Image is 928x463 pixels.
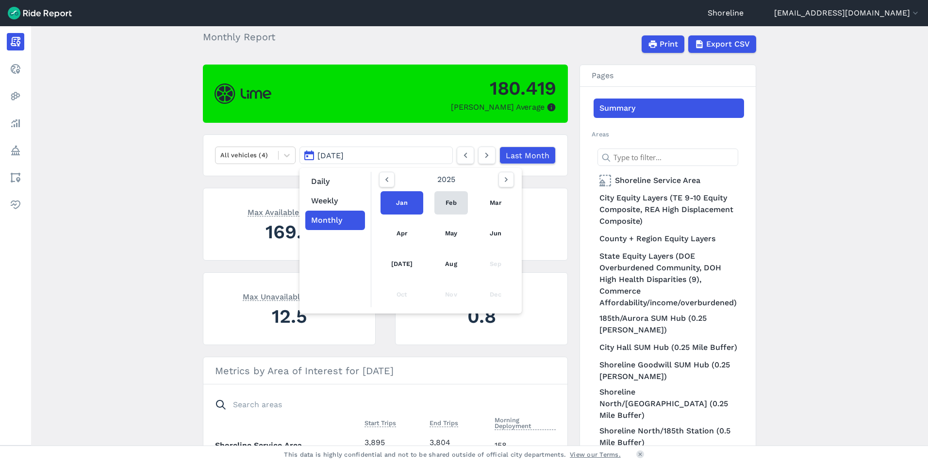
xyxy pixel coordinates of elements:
[594,190,744,229] a: City Equity Layers (TE 9-10 Equity Composite, REA High Displacement Composite)
[580,65,756,87] h3: Pages
[407,303,556,330] div: 0.8
[594,423,744,450] a: Shoreline North/185th Station (0.5 Mile Buffer)
[479,283,512,306] div: Dec
[215,303,364,330] div: 12.5
[215,432,361,459] th: Shoreline Service Area
[381,191,423,215] a: Jan
[594,311,744,338] a: 185th/Aurora SUM Hub (0.25 [PERSON_NAME])
[430,417,458,427] span: End Trips
[317,151,344,160] span: [DATE]
[708,7,744,19] a: Shoreline
[479,222,512,245] a: Jun
[375,172,518,187] div: 2025
[365,417,396,427] span: Start Trips
[491,432,556,459] td: 158
[381,222,423,245] a: Apr
[243,291,336,301] span: Max Unavailable Average
[299,147,453,164] button: [DATE]
[305,172,365,191] button: Daily
[495,414,556,430] span: Morning Deployment
[594,171,744,190] a: Shoreline Service Area
[774,7,920,19] button: [EMAIL_ADDRESS][DOMAIN_NAME]
[7,142,24,159] a: Policy
[706,38,750,50] span: Export CSV
[660,38,678,50] span: Print
[594,229,744,248] a: County + Region Equity Layers
[209,396,550,413] input: Search areas
[215,218,364,245] div: 169.9
[495,414,556,432] button: Morning Deployment
[642,35,684,53] button: Print
[499,147,556,164] a: Last Month
[594,357,744,384] a: Shoreline Goodwill SUM Hub (0.25 [PERSON_NAME])
[594,248,744,311] a: State Equity Layers (DOE Overburdened Community, DOH High Health Disparities (9), Commerce Afford...
[597,149,738,166] input: Type to filter...
[7,33,24,50] a: Report
[305,191,365,211] button: Weekly
[430,417,458,429] button: End Trips
[365,417,396,429] button: Start Trips
[451,101,556,113] div: [PERSON_NAME] Average
[592,130,744,139] h2: Areas
[490,75,556,101] div: 180.419
[215,83,271,104] img: Lime
[430,437,487,454] div: 3,804
[305,211,365,230] button: Monthly
[381,283,423,306] div: Oct
[203,357,567,384] h3: Metrics by Area of Interest for [DATE]
[434,191,468,215] a: Feb
[248,207,331,216] span: Max Available Average
[594,384,744,423] a: Shoreline North/[GEOGRAPHIC_DATA] (0.25 Mile Buffer)
[365,437,422,454] div: 3,895
[203,30,275,44] h2: Monthly Report
[479,191,512,215] a: Mar
[7,60,24,78] a: Realtime
[434,283,468,306] div: Nov
[381,252,423,276] a: [DATE]
[479,252,512,276] div: Sep
[8,7,72,19] img: Ride Report
[7,115,24,132] a: Analyze
[594,99,744,118] a: Summary
[7,169,24,186] a: Areas
[570,450,621,459] a: View our Terms.
[434,252,468,276] a: Aug
[434,222,468,245] a: May
[7,196,24,214] a: Health
[688,35,756,53] button: Export CSV
[7,87,24,105] a: Heatmaps
[594,338,744,357] a: City Hall SUM Hub (0.25 Mile Buffer)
